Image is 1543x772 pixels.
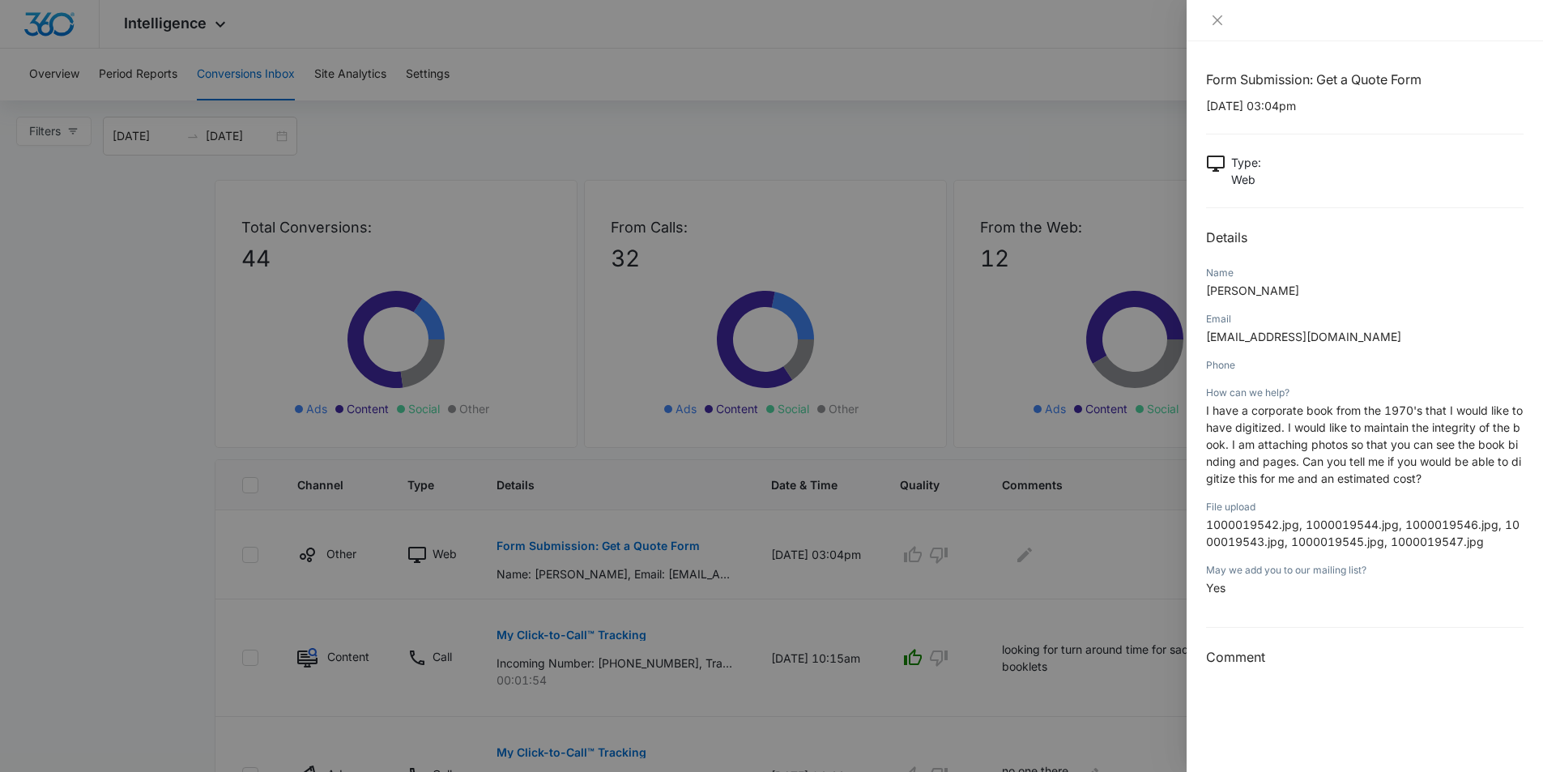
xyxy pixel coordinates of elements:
p: Web [1231,171,1261,188]
div: Email [1206,312,1524,326]
p: Type : [1231,154,1261,171]
span: I have a corporate book from the 1970's that I would like to have digitized. I would like to main... [1206,403,1523,485]
div: Phone [1206,358,1524,373]
span: Yes [1206,581,1225,595]
h2: Details [1206,228,1524,247]
div: File upload [1206,500,1524,514]
p: [DATE] 03:04pm [1206,97,1524,114]
h1: Form Submission: Get a Quote Form [1206,70,1524,89]
div: May we add you to our mailing list? [1206,563,1524,578]
span: [EMAIL_ADDRESS][DOMAIN_NAME] [1206,330,1401,343]
span: 1000019542.jpg, 1000019544.jpg, 1000019546.jpg, 1000019543.jpg, 1000019545.jpg, 1000019547.jpg [1206,518,1520,548]
h3: Comment [1206,647,1524,667]
span: [PERSON_NAME] [1206,284,1299,297]
div: How can we help? [1206,386,1524,400]
span: close [1211,14,1224,27]
div: Name [1206,266,1524,280]
button: Close [1206,13,1229,28]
